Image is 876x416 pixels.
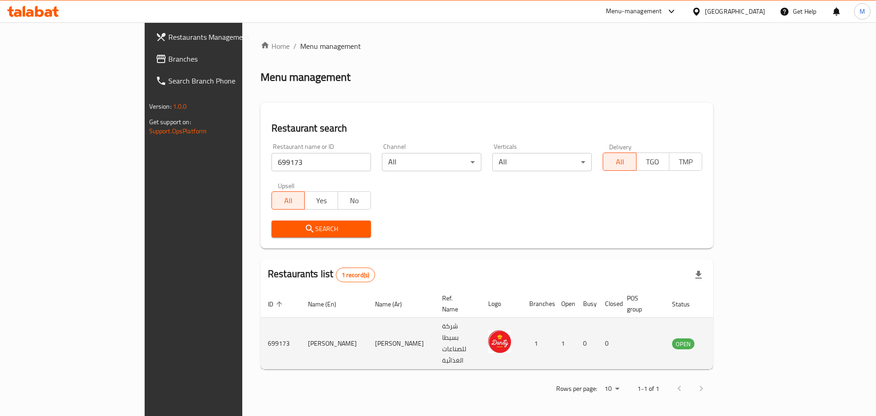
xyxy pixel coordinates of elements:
span: TMP [673,155,699,169]
th: Branches [522,290,554,318]
th: Action [713,290,744,318]
a: Branches [148,48,291,70]
th: Closed [598,290,620,318]
a: Restaurants Management [148,26,291,48]
span: Restaurants Management [168,32,284,42]
td: 1 [554,318,576,369]
button: All [603,153,636,171]
div: OPEN [672,338,694,349]
span: Ref. Name [442,293,470,315]
div: [GEOGRAPHIC_DATA] [705,6,765,16]
span: All [276,194,301,207]
span: Name (En) [308,299,348,310]
a: Support.OpsPlatform [149,125,207,137]
span: Search [279,223,364,235]
button: TMP [669,153,702,171]
button: Yes [304,191,338,210]
span: POS group [627,293,654,315]
th: Busy [576,290,598,318]
span: OPEN [672,339,694,349]
button: Search [271,221,371,237]
li: / [293,41,297,52]
button: All [271,191,305,210]
span: TGO [640,155,666,169]
th: Logo [481,290,522,318]
span: No [342,194,367,207]
span: M [860,6,865,16]
div: Menu-management [606,6,662,17]
label: Upsell [278,182,295,189]
span: Name (Ar) [375,299,414,310]
p: 1-1 of 1 [637,383,659,395]
div: All [492,153,592,171]
input: Search for restaurant name or ID.. [271,153,371,171]
span: Get support on: [149,116,191,128]
td: 1 [522,318,554,369]
label: Delivery [609,143,632,150]
span: Status [672,299,702,310]
h2: Menu management [261,70,350,84]
button: No [338,191,371,210]
span: ID [268,299,285,310]
img: Dandy Sweet [488,330,511,353]
td: [PERSON_NAME] [301,318,368,369]
span: 1.0.0 [173,100,187,112]
div: Rows per page: [601,382,623,396]
div: Export file [688,264,709,286]
nav: breadcrumb [261,41,713,52]
td: 0 [598,318,620,369]
span: Version: [149,100,172,112]
th: Open [554,290,576,318]
td: 0 [576,318,598,369]
div: All [382,153,481,171]
h2: Restaurants list [268,267,375,282]
td: [PERSON_NAME] [368,318,435,369]
td: شركة بسيطا للصناعات الغذائية [435,318,481,369]
span: Yes [308,194,334,207]
span: Menu management [300,41,361,52]
span: 1 record(s) [336,271,375,279]
table: enhanced table [261,290,744,369]
a: Search Branch Phone [148,70,291,92]
h2: Restaurant search [271,121,702,135]
span: Branches [168,53,284,64]
p: Rows per page: [556,383,597,395]
span: Search Branch Phone [168,75,284,86]
div: Total records count [336,268,375,282]
span: All [607,155,632,169]
button: TGO [636,153,669,171]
